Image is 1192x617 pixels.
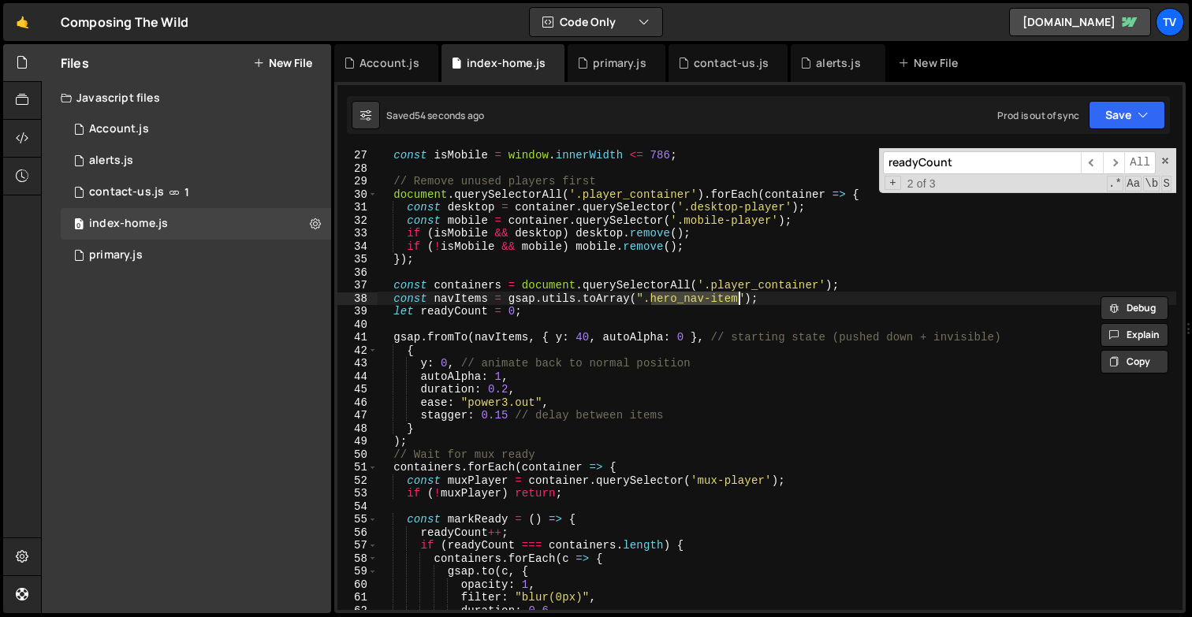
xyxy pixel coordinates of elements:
[337,175,378,188] div: 29
[1101,350,1168,374] button: Copy
[1081,151,1103,174] span: ​
[89,122,149,136] div: Account.js
[1161,176,1172,191] span: Search In Selection
[467,55,546,71] div: index-home.js
[337,279,378,292] div: 37
[89,185,164,199] div: contact-us.js
[1101,296,1168,320] button: Debug
[337,422,378,436] div: 48
[337,240,378,254] div: 34
[901,177,942,191] span: 2 of 3
[42,82,331,113] div: Javascript files
[337,292,378,306] div: 38
[337,435,378,448] div: 49
[337,487,378,500] div: 53
[337,318,378,332] div: 40
[885,176,901,191] span: Toggle Replace mode
[61,240,331,271] div: 15558/41212.js
[694,55,769,71] div: contact-us.js
[61,54,89,72] h2: Files
[253,57,312,69] button: New File
[1009,8,1151,36] a: [DOMAIN_NAME]
[337,162,378,176] div: 28
[184,186,189,199] span: 1
[337,552,378,566] div: 58
[337,266,378,280] div: 36
[337,591,378,604] div: 61
[89,154,133,168] div: alerts.js
[337,578,378,592] div: 60
[386,109,484,122] div: Saved
[337,344,378,358] div: 42
[89,248,143,262] div: primary.js
[1089,101,1165,129] button: Save
[1103,151,1125,174] span: ​
[337,305,378,318] div: 39
[337,201,378,214] div: 31
[337,253,378,266] div: 35
[1107,176,1123,191] span: RegExp Search
[337,214,378,228] div: 32
[1101,323,1168,347] button: Explain
[337,149,378,162] div: 27
[337,539,378,552] div: 57
[816,55,860,71] div: alerts.js
[61,208,331,240] div: 15558/41188.js
[1124,151,1156,174] span: Alt-Enter
[337,526,378,540] div: 56
[89,217,168,231] div: index-home.js
[337,227,378,240] div: 33
[337,461,378,474] div: 51
[337,396,378,410] div: 46
[337,331,378,344] div: 41
[337,188,378,202] div: 30
[530,8,662,36] button: Code Only
[337,565,378,578] div: 59
[359,55,419,71] div: Account.js
[3,3,42,41] a: 🤙
[1125,176,1142,191] span: CaseSensitive Search
[337,513,378,526] div: 55
[61,177,331,208] div: 15558/41560.js
[997,109,1079,122] div: Prod is out of sync
[337,370,378,384] div: 44
[337,474,378,488] div: 52
[337,409,378,422] div: 47
[415,109,484,122] div: 54 seconds ago
[61,13,188,32] div: Composing The Wild
[1143,176,1160,191] span: Whole Word Search
[883,151,1081,174] input: Search for
[61,113,331,145] div: 15558/46990.js
[593,55,646,71] div: primary.js
[898,55,964,71] div: New File
[1156,8,1184,36] a: TV
[337,357,378,370] div: 43
[337,448,378,462] div: 50
[337,500,378,514] div: 54
[74,219,84,232] span: 0
[337,383,378,396] div: 45
[61,145,331,177] div: 15558/45627.js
